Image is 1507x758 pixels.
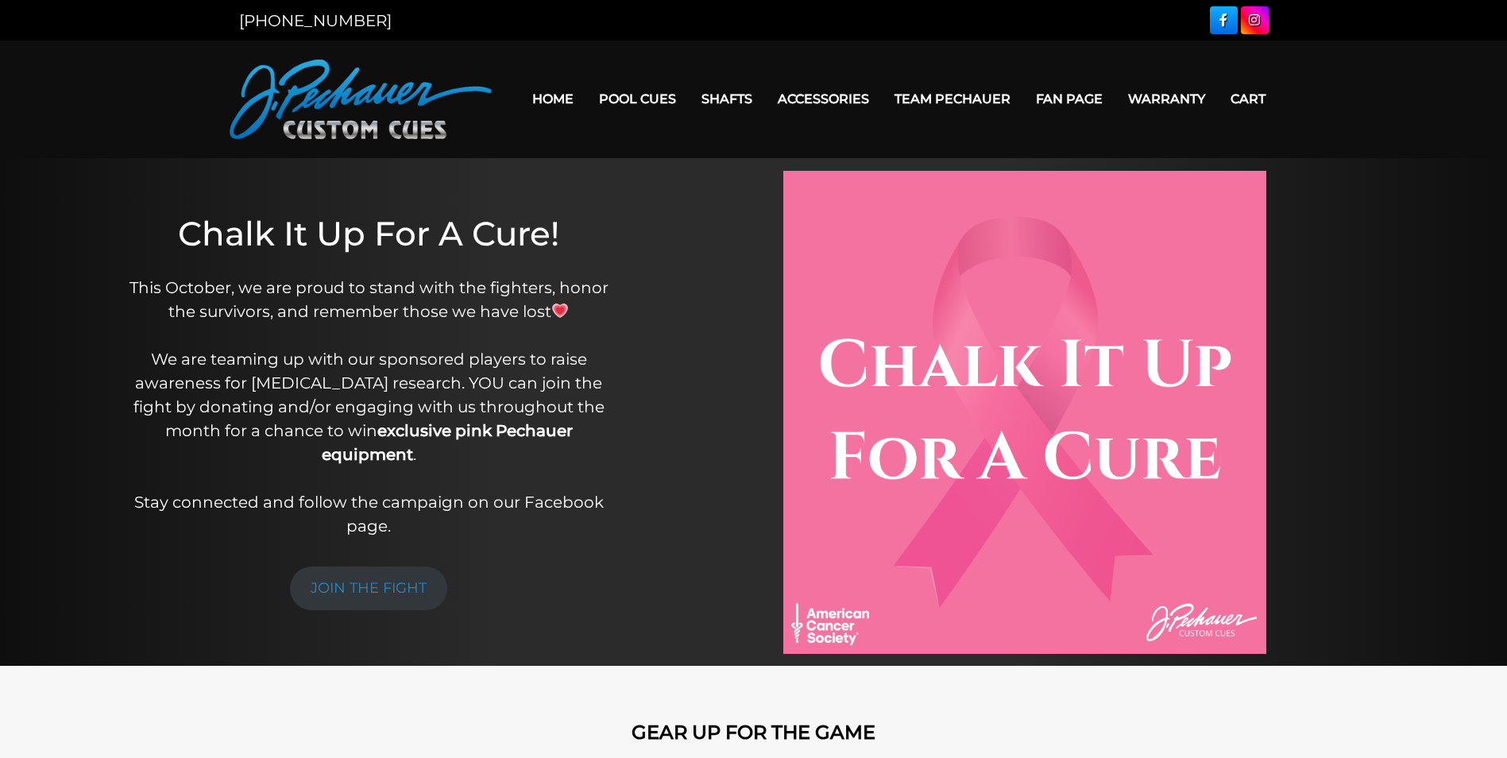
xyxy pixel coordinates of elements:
[230,60,492,139] img: Pechauer Custom Cues
[882,79,1023,119] a: Team Pechauer
[765,79,882,119] a: Accessories
[1115,79,1218,119] a: Warranty
[121,214,616,253] h1: Chalk It Up For A Cure!
[632,721,875,744] strong: GEAR UP FOR THE GAME
[689,79,765,119] a: Shafts
[322,421,573,464] strong: exclusive pink Pechauer equipment
[290,567,447,610] a: JOIN THE FIGHT
[121,276,616,538] p: This October, we are proud to stand with the fighters, honor the survivors, and remember those we...
[552,303,568,319] img: 💗
[586,79,689,119] a: Pool Cues
[1218,79,1278,119] a: Cart
[1023,79,1115,119] a: Fan Page
[239,11,392,30] a: [PHONE_NUMBER]
[520,79,586,119] a: Home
